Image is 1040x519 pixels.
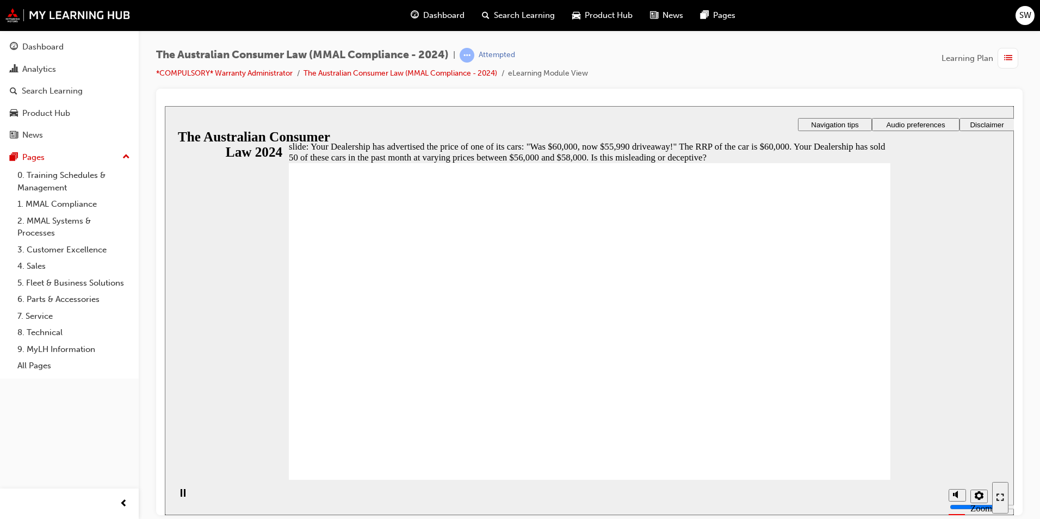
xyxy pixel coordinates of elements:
button: Enter full-screen (Ctrl+Alt+F) [827,376,844,407]
a: pages-iconPages [692,4,744,27]
span: search-icon [482,9,490,22]
div: Search Learning [22,85,83,97]
span: Pages [713,9,735,22]
span: Product Hub [585,9,633,22]
a: Search Learning [4,81,134,101]
button: Mute (Ctrl+Alt+M) [784,383,801,396]
span: guage-icon [411,9,419,22]
label: Zoom to fit [806,397,827,429]
a: 3. Customer Excellence [13,242,134,258]
span: car-icon [572,9,580,22]
span: The Australian Consumer Law (MMAL Compliance - 2024) [156,49,449,61]
span: Search Learning [494,9,555,22]
span: guage-icon [10,42,18,52]
button: Disclaimer [795,12,850,25]
span: news-icon [650,9,658,22]
span: list-icon [1004,52,1012,65]
span: Navigation tips [646,15,694,23]
button: SW [1016,6,1035,25]
span: learningRecordVerb_ATTEMPT-icon [460,48,474,63]
a: 0. Training Schedules & Management [13,167,134,196]
a: 8. Technical [13,324,134,341]
a: Dashboard [4,37,134,57]
span: News [663,9,683,22]
button: Navigation tips [633,12,707,25]
a: car-iconProduct Hub [564,4,641,27]
span: news-icon [10,131,18,140]
span: Audio preferences [721,15,780,23]
span: SW [1019,9,1031,22]
a: guage-iconDashboard [402,4,473,27]
img: mmal [5,8,131,22]
nav: slide navigation [827,374,844,409]
li: eLearning Module View [508,67,588,80]
div: misc controls [778,374,822,409]
a: 4. Sales [13,258,134,275]
a: search-iconSearch Learning [473,4,564,27]
a: 5. Fleet & Business Solutions [13,275,134,292]
span: chart-icon [10,65,18,75]
input: volume [785,397,855,405]
button: Pages [4,147,134,168]
span: car-icon [10,109,18,119]
a: 1. MMAL Compliance [13,196,134,213]
span: up-icon [122,150,130,164]
div: Attempted [479,50,515,60]
div: News [22,129,43,141]
a: All Pages [13,357,134,374]
a: news-iconNews [641,4,692,27]
a: News [4,125,134,145]
span: prev-icon [120,497,128,511]
a: Product Hub [4,103,134,123]
span: pages-icon [701,9,709,22]
a: 6. Parts & Accessories [13,291,134,308]
span: pages-icon [10,153,18,163]
a: Analytics [4,59,134,79]
button: Audio preferences [707,12,795,25]
button: Learning Plan [942,48,1023,69]
a: 7. Service [13,308,134,325]
span: Disclaimer [805,15,839,23]
div: playback controls [5,374,24,409]
a: *COMPULSORY* Warranty Administrator [156,69,293,78]
span: | [453,49,455,61]
a: 9. MyLH Information [13,341,134,358]
span: Dashboard [423,9,465,22]
div: Dashboard [22,41,64,53]
div: Pages [22,151,45,164]
button: Settings [806,384,823,397]
a: 2. MMAL Systems & Processes [13,213,134,242]
span: Learning Plan [942,52,993,65]
a: The Australian Consumer Law (MMAL Compliance - 2024) [304,69,497,78]
button: DashboardAnalyticsSearch LearningProduct HubNews [4,35,134,147]
div: Product Hub [22,107,70,120]
span: search-icon [10,86,17,96]
button: Pause (Ctrl+Alt+P) [5,382,24,401]
div: Analytics [22,63,56,76]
